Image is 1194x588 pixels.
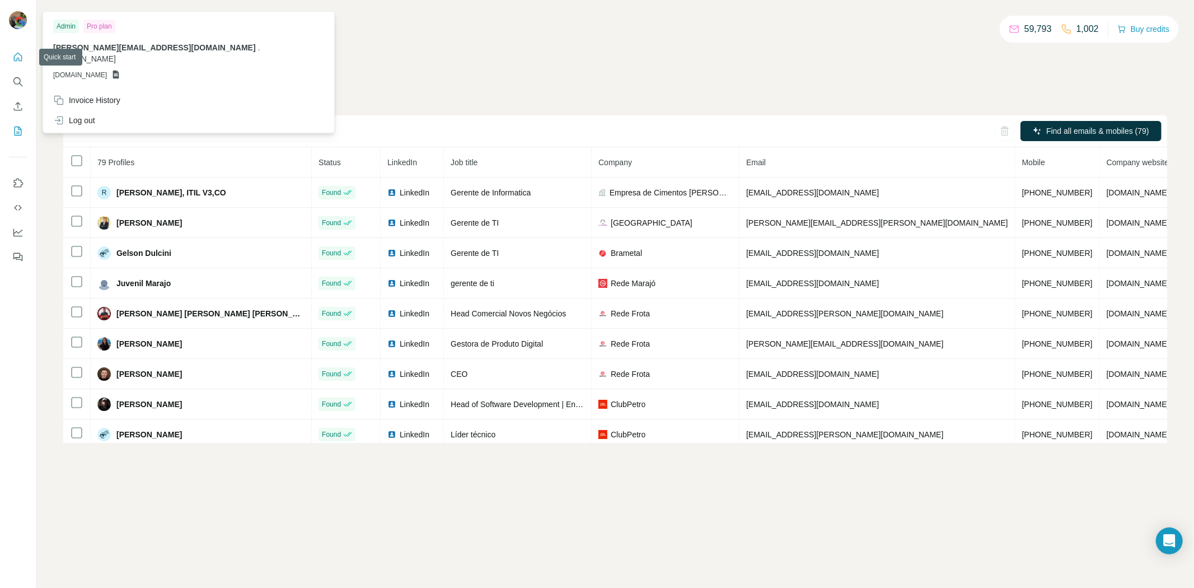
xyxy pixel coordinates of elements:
[1076,22,1099,36] p: 1,002
[97,216,111,230] img: Avatar
[746,400,879,409] span: [EMAIL_ADDRESS][DOMAIN_NAME]
[387,249,396,258] img: LinkedIn logo
[319,158,341,167] span: Status
[1022,339,1093,348] span: [PHONE_NUMBER]
[9,247,27,267] button: Feedback
[611,217,692,228] span: [GEOGRAPHIC_DATA]
[1107,188,1169,197] span: [DOMAIN_NAME]
[598,279,607,288] img: company-logo
[322,309,341,319] span: Found
[9,72,27,92] button: Search
[746,188,879,197] span: [EMAIL_ADDRESS][DOMAIN_NAME]
[451,218,499,227] span: Gerente de TI
[451,370,467,379] span: CEO
[322,339,341,349] span: Found
[451,188,531,197] span: Gerente de Informatica
[1107,309,1169,318] span: [DOMAIN_NAME]
[1022,188,1093,197] span: [PHONE_NUMBER]
[387,430,396,439] img: LinkedIn logo
[611,399,645,410] span: ClubPetro
[400,278,429,289] span: LinkedIn
[1022,370,1093,379] span: [PHONE_NUMBER]
[611,248,642,259] span: Brametal
[1156,528,1183,554] div: Open Intercom Messenger
[1022,309,1093,318] span: [PHONE_NUMBER]
[116,217,182,228] span: [PERSON_NAME]
[9,222,27,242] button: Dashboard
[400,338,429,349] span: LinkedIn
[9,11,27,29] img: Avatar
[400,248,429,259] span: LinkedIn
[9,198,27,218] button: Use Surfe API
[97,186,111,199] div: R
[1107,370,1169,379] span: [DOMAIN_NAME]
[1107,430,1169,439] span: [DOMAIN_NAME]
[53,54,116,63] span: [DOMAIN_NAME]
[451,249,499,258] span: Gerente de TI
[1107,249,1169,258] span: [DOMAIN_NAME]
[611,308,650,319] span: Rede Frota
[116,368,182,380] span: [PERSON_NAME]
[598,430,607,439] img: company-logo
[611,368,650,380] span: Rede Frota
[387,158,417,167] span: LinkedIn
[611,429,645,440] span: ClubPetro
[1022,430,1093,439] span: [PHONE_NUMBER]
[451,339,543,348] span: Gestora de Produto Digital
[400,429,429,440] span: LinkedIn
[1107,158,1169,167] span: Company website
[116,308,305,319] span: [PERSON_NAME] [PERSON_NAME] [PERSON_NAME]
[1022,400,1093,409] span: [PHONE_NUMBER]
[400,368,429,380] span: LinkedIn
[1022,279,1093,288] span: [PHONE_NUMBER]
[53,70,107,80] span: [DOMAIN_NAME]
[746,218,1008,227] span: [PERSON_NAME][EMAIL_ADDRESS][PERSON_NAME][DOMAIN_NAME]
[322,278,341,288] span: Found
[387,339,396,348] img: LinkedIn logo
[400,399,429,410] span: LinkedIn
[598,370,607,379] img: company-logo
[97,367,111,381] img: Avatar
[387,309,396,318] img: LinkedIn logo
[746,339,943,348] span: [PERSON_NAME][EMAIL_ADDRESS][DOMAIN_NAME]
[387,218,396,227] img: LinkedIn logo
[451,309,566,318] span: Head Comercial Novos Negócios
[746,279,879,288] span: [EMAIL_ADDRESS][DOMAIN_NAME]
[387,188,396,197] img: LinkedIn logo
[746,249,879,258] span: [EMAIL_ADDRESS][DOMAIN_NAME]
[322,399,341,409] span: Found
[322,248,341,258] span: Found
[598,309,607,318] img: company-logo
[1107,339,1169,348] span: [DOMAIN_NAME]
[1022,249,1093,258] span: [PHONE_NUMBER]
[451,430,495,439] span: Líder técnico
[9,96,27,116] button: Enrich CSV
[9,121,27,141] button: My lists
[53,115,95,126] div: Log out
[387,400,396,409] img: LinkedIn logo
[97,398,111,411] img: Avatar
[116,338,182,349] span: [PERSON_NAME]
[97,277,111,290] img: Avatar
[1046,125,1149,137] span: Find all emails & mobiles (79)
[1117,21,1169,37] button: Buy credits
[322,218,341,228] span: Found
[322,430,341,440] span: Found
[451,279,494,288] span: gerente de ti
[598,218,607,227] img: company-logo
[1107,279,1169,288] span: [DOMAIN_NAME]
[97,337,111,351] img: Avatar
[400,217,429,228] span: LinkedIn
[400,308,429,319] span: LinkedIn
[598,339,607,348] img: company-logo
[451,400,641,409] span: Head of Software Development | Engineering Manager
[610,187,732,198] span: Empresa de Cimentos [PERSON_NAME]
[1020,121,1162,141] button: Find all emails & mobiles (79)
[746,309,943,318] span: [EMAIL_ADDRESS][PERSON_NAME][DOMAIN_NAME]
[1022,218,1093,227] span: [PHONE_NUMBER]
[116,187,226,198] span: [PERSON_NAME], ITIL V3,CO
[322,369,341,379] span: Found
[746,370,879,379] span: [EMAIL_ADDRESS][DOMAIN_NAME]
[116,248,171,259] span: Gelson Dulcini
[598,158,632,167] span: Company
